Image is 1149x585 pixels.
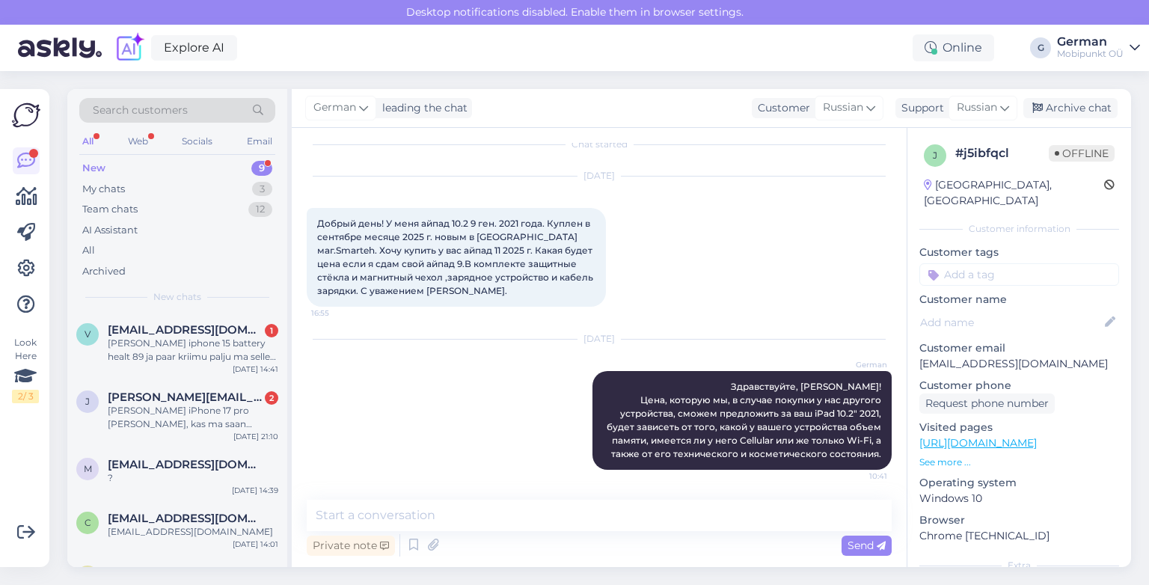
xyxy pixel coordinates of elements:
[955,144,1049,162] div: # j5ibfqcl
[919,456,1119,469] p: See more ...
[85,328,91,340] span: v
[919,292,1119,307] p: Customer name
[752,100,810,116] div: Customer
[311,307,367,319] span: 16:55
[12,336,39,403] div: Look Here
[307,169,892,183] div: [DATE]
[919,245,1119,260] p: Customer tags
[919,559,1119,572] div: Extra
[108,471,278,485] div: ?
[307,536,395,556] div: Private note
[307,138,892,151] div: Chat started
[848,539,886,552] span: Send
[607,381,883,459] span: Здравствуйте, [PERSON_NAME]! Цена, которую мы, в случае покупки у нас другого устройства, сможем ...
[919,356,1119,372] p: [EMAIL_ADDRESS][DOMAIN_NAME]
[919,512,1119,528] p: Browser
[919,528,1119,544] p: Chrome [TECHNICAL_ID]
[233,539,278,550] div: [DATE] 14:01
[376,100,468,116] div: leading the chat
[79,132,96,151] div: All
[913,34,994,61] div: Online
[919,393,1055,414] div: Request phone number
[1057,36,1140,60] a: GermanMobipunkt OÜ
[919,263,1119,286] input: Add a tag
[831,471,887,482] span: 10:41
[82,264,126,279] div: Archived
[1057,48,1124,60] div: Mobipunkt OÜ
[924,177,1104,209] div: [GEOGRAPHIC_DATA], [GEOGRAPHIC_DATA]
[920,314,1102,331] input: Add name
[233,431,278,442] div: [DATE] 21:10
[1023,98,1118,118] div: Archive chat
[307,332,892,346] div: [DATE]
[233,364,278,375] div: [DATE] 14:41
[1030,37,1051,58] div: G
[85,396,90,407] span: J
[12,390,39,403] div: 2 / 3
[114,32,145,64] img: explore-ai
[82,161,105,176] div: New
[919,378,1119,393] p: Customer phone
[251,161,272,176] div: 9
[125,132,151,151] div: Web
[933,150,937,161] span: j
[93,102,188,118] span: Search customers
[85,517,91,528] span: c
[919,475,1119,491] p: Operating system
[108,566,263,579] span: eero.druus@gmail.com
[317,218,595,296] span: Добрый день! У меня айпад 10.2 9 ген. 2021 года. Куплен в сентябре месяце 2025 г. новым в [GEOGRA...
[919,491,1119,506] p: Windows 10
[957,99,997,116] span: Russian
[823,99,863,116] span: Russian
[108,458,263,471] span: markuskrabbi@gmail.com
[108,525,278,539] div: [EMAIL_ADDRESS][DOMAIN_NAME]
[1049,145,1115,162] span: Offline
[919,222,1119,236] div: Customer information
[108,390,263,404] span: Juliana.azizov@gmail.com
[82,223,138,238] div: AI Assistant
[179,132,215,151] div: Socials
[151,35,237,61] a: Explore AI
[919,436,1037,450] a: [URL][DOMAIN_NAME]
[895,100,944,116] div: Support
[108,512,263,525] span: caplina.marina99@gmail.com
[248,202,272,217] div: 12
[108,404,278,431] div: [PERSON_NAME] iPhone 17 pro [PERSON_NAME], kas ma saan [PERSON_NAME] oktoobri kuu lõpuni?
[252,182,272,197] div: 3
[919,340,1119,356] p: Customer email
[82,202,138,217] div: Team chats
[108,337,278,364] div: [PERSON_NAME] iphone 15 battery healt 89 ja paar kriimu palju ma selle eest saaks
[265,391,278,405] div: 2
[244,132,275,151] div: Email
[1057,36,1124,48] div: German
[232,485,278,496] div: [DATE] 14:39
[919,420,1119,435] p: Visited pages
[265,324,278,337] div: 1
[313,99,356,116] span: German
[84,463,92,474] span: m
[153,290,201,304] span: New chats
[82,243,95,258] div: All
[82,182,125,197] div: My chats
[108,323,263,337] span: vkertmarkus@gmail.com
[12,101,40,129] img: Askly Logo
[831,359,887,370] span: German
